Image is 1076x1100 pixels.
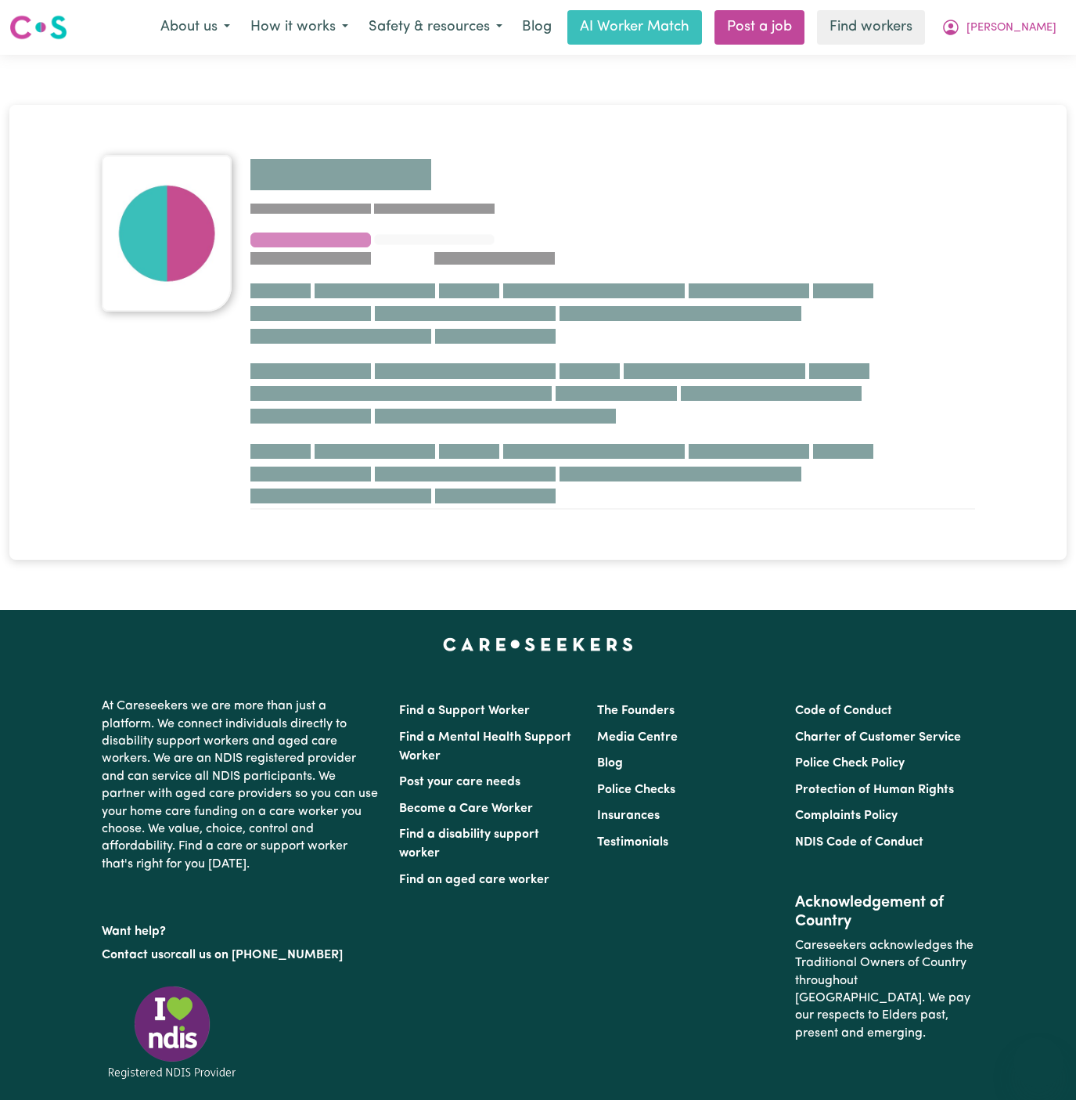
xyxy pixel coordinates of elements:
img: Careseekers logo [9,13,67,41]
h2: Acknowledgement of Country [795,893,974,931]
a: Insurances [597,810,660,822]
a: Become a Care Worker [399,802,533,815]
p: Careseekers acknowledges the Traditional Owners of Country throughout [GEOGRAPHIC_DATA]. We pay o... [795,931,974,1048]
p: Want help? [102,917,380,940]
button: My Account [931,11,1067,44]
a: call us on [PHONE_NUMBER] [175,949,343,961]
a: Careseekers logo [9,9,67,45]
a: Careseekers home page [443,638,633,651]
a: Post a job [714,10,804,45]
button: About us [150,11,240,44]
a: Find a Support Worker [399,705,530,717]
a: NDIS Code of Conduct [795,836,923,849]
a: Find a Mental Health Support Worker [399,731,571,763]
p: At Careseekers we are more than just a platform. We connect individuals directly to disability su... [102,691,380,879]
a: Media Centre [597,731,678,744]
a: Contact us [102,949,164,961]
a: Blog [597,757,623,770]
a: Police Checks [597,784,675,796]
iframe: Button to launch messaging window [1013,1037,1063,1087]
span: [PERSON_NAME] [966,20,1056,37]
a: Testimonials [597,836,668,849]
p: or [102,940,380,970]
a: Protection of Human Rights [795,784,954,796]
button: How it works [240,11,358,44]
a: AI Worker Match [567,10,702,45]
a: Find an aged care worker [399,874,549,886]
a: Post your care needs [399,776,520,788]
img: Registered NDIS provider [102,983,243,1081]
a: Police Check Policy [795,757,905,770]
a: Blog [513,10,561,45]
a: The Founders [597,705,675,717]
a: Charter of Customer Service [795,731,961,744]
a: Complaints Policy [795,810,898,822]
a: Find a disability support worker [399,828,539,860]
button: Safety & resources [358,11,513,44]
a: Find workers [817,10,925,45]
a: Code of Conduct [795,705,892,717]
